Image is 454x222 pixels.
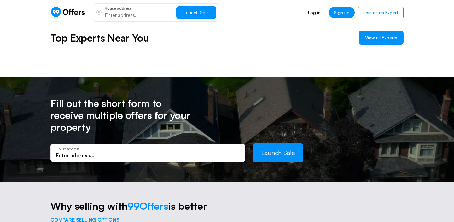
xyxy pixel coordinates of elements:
[128,200,168,212] span: 99Offers
[261,149,295,157] span: Launch Sale
[303,7,325,18] a: Log in
[56,147,240,151] p: House address:
[365,35,397,41] span: View all Experts
[50,97,197,133] h5: Fill out the short form to receive multiple offers for your property
[358,7,404,18] a: Join as an Expert
[105,7,171,10] p: House address:
[56,152,240,159] input: Enter address...
[253,143,303,162] button: Launch Sale
[176,6,216,19] button: Launch Sale
[50,200,404,212] h5: Why selling with is better
[50,30,149,45] h5: Top Experts Near You
[184,10,209,15] span: Launch Sale
[329,7,355,18] a: Sign up
[105,12,171,19] input: Enter address...
[359,31,404,45] a: View all Experts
